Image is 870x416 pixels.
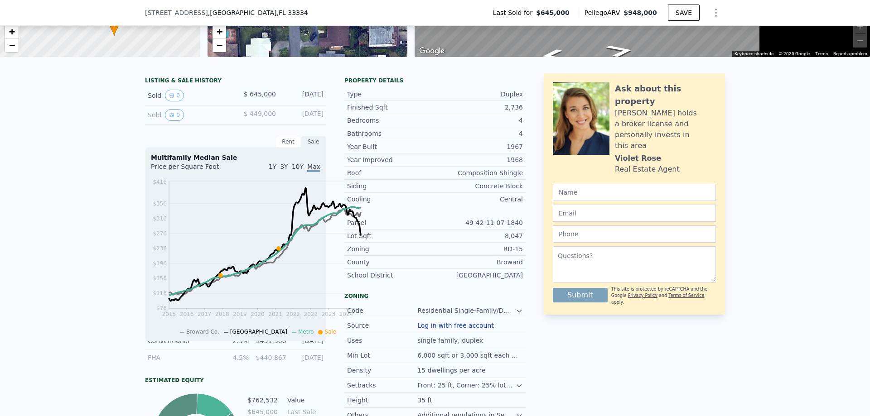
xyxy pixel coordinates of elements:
[216,39,222,51] span: −
[435,155,523,164] div: 1968
[628,293,657,298] a: Privacy Policy
[435,182,523,191] div: Concrete Block
[268,311,282,317] tspan: 2021
[180,311,194,317] tspan: 2016
[9,39,15,51] span: −
[853,20,867,33] button: Zoom in
[435,90,523,99] div: Duplex
[145,377,326,384] div: Estimated Equity
[230,329,287,335] span: [GEOGRAPHIC_DATA]
[145,77,326,86] div: LISTING & SALE HISTORY
[435,231,523,240] div: 8,047
[292,353,324,362] div: [DATE]
[153,290,167,296] tspan: $116
[283,109,324,121] div: [DATE]
[435,103,523,112] div: 2,736
[417,366,487,375] div: 15 dwellings per acre
[553,184,716,201] input: Name
[145,8,208,17] span: [STREET_ADDRESS]
[347,366,417,375] div: Density
[668,5,700,21] button: SAVE
[339,311,353,317] tspan: 2024
[435,168,523,177] div: Composition Shingle
[153,245,167,252] tspan: $236
[347,142,435,151] div: Year Built
[307,163,320,172] span: Max
[435,258,523,267] div: Broward
[435,244,523,253] div: RD-15
[244,91,276,98] span: $ 645,000
[280,163,288,170] span: 3Y
[623,9,657,16] span: $948,000
[156,305,167,311] tspan: $76
[151,153,320,162] div: Multifamily Median Sale
[668,293,704,298] a: Terms of Service
[322,311,336,317] tspan: 2023
[213,38,226,52] a: Zoom out
[153,230,167,237] tspan: $276
[285,395,326,405] td: Value
[779,51,810,56] span: © 2025 Google
[208,8,308,17] span: , [GEOGRAPHIC_DATA]
[435,195,523,204] div: Central
[815,51,828,56] a: Terms (opens in new tab)
[165,109,184,121] button: View historical data
[153,215,167,222] tspan: $316
[435,218,523,227] div: 49-42-11-07-1840
[9,26,15,37] span: +
[615,108,716,151] div: [PERSON_NAME] holds a broker license and personally invests in this area
[286,311,300,317] tspan: 2022
[247,395,278,405] td: $762,532
[585,8,624,17] span: Pellego ARV
[417,351,523,360] div: 6,000 sqft or 3,000 sqft each dwelling
[148,90,228,101] div: Sold
[347,381,417,390] div: Setbacks
[148,353,212,362] div: FHA
[153,201,167,207] tspan: $356
[611,286,716,306] div: This site is protected by reCAPTCHA and the Google and apply.
[615,153,661,164] div: Violet Rose
[536,8,570,17] span: $645,000
[615,164,680,175] div: Real Estate Agent
[153,260,167,267] tspan: $196
[213,25,226,38] a: Zoom in
[347,116,435,125] div: Bedrooms
[707,4,725,22] button: Show Options
[528,46,580,65] path: Go East, NE 55th St
[347,182,435,191] div: Siding
[435,271,523,280] div: [GEOGRAPHIC_DATA]
[217,353,249,362] div: 4.5%
[215,311,229,317] tspan: 2018
[347,258,435,267] div: County
[493,8,536,17] span: Last Sold for
[347,218,435,227] div: Parcel
[347,90,435,99] div: Type
[254,353,286,362] div: $440,867
[435,142,523,151] div: 1967
[435,129,523,138] div: 4
[347,244,435,253] div: Zoning
[304,311,318,317] tspan: 2022
[347,195,435,204] div: Cooling
[735,51,773,57] button: Keyboard shortcuts
[233,311,247,317] tspan: 2019
[244,110,276,117] span: $ 449,000
[347,306,417,315] div: Code
[216,26,222,37] span: +
[344,292,526,300] div: Zoning
[298,329,314,335] span: Metro
[347,168,435,177] div: Roof
[347,129,435,138] div: Bathrooms
[5,25,19,38] a: Zoom in
[198,311,212,317] tspan: 2017
[165,90,184,101] button: View historical data
[553,288,608,302] button: Submit
[269,163,276,170] span: 1Y
[615,82,716,108] div: Ask about this property
[186,329,219,335] span: Broward Co.
[417,45,447,57] a: Open this area in Google Maps (opens a new window)
[347,351,417,360] div: Min Lot
[553,225,716,243] input: Phone
[347,103,435,112] div: Finished Sqft
[417,45,447,57] img: Google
